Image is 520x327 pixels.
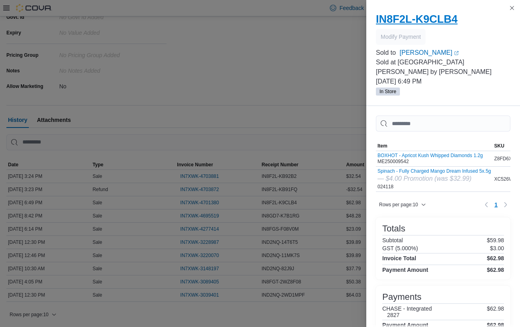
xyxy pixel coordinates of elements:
[377,174,491,183] div: — $4.00 Promotion (was $32.99)
[382,255,416,261] h4: Invoice Total
[507,3,517,13] button: Close this dialog
[377,168,491,190] div: 024118
[382,305,432,312] h6: CHASE - Integrated
[491,198,501,211] ul: Pagination for table: MemoryTable from EuiInMemoryTable
[382,237,403,243] h6: Subtotal
[376,13,510,26] h2: IN8F2L-K9CLB4
[490,245,504,251] p: $3.00
[494,201,498,209] span: 1
[487,267,504,273] h4: $62.98
[494,143,504,149] span: SKU
[377,153,483,165] div: ME250009542
[376,29,426,45] button: Modify Payment
[382,267,428,273] h4: Payment Amount
[387,312,432,318] h6: 2827
[454,51,459,56] svg: External link
[482,200,491,209] button: Previous page
[382,292,422,302] h3: Payments
[376,48,398,58] div: Sold to
[382,245,418,251] h6: GST (5.000%)
[377,143,387,149] span: Item
[487,305,504,318] p: $62.98
[377,168,491,174] button: Spinach - Fully Charged Mango Dream Infused 5x.5g
[382,224,405,233] h3: Totals
[491,198,501,211] button: Page 1 of 1
[376,88,400,96] span: In Store
[376,141,492,151] button: Item
[494,156,520,162] span: Z8FD6XBW
[376,200,429,209] button: Rows per page:10
[482,198,510,211] nav: Pagination for table: MemoryTable from EuiInMemoryTable
[487,237,504,243] p: $59.98
[381,33,421,41] span: Modify Payment
[376,77,510,86] p: [DATE] 6:49 PM
[377,153,483,158] button: BOXHOT - Apricot Kush Whipped Diamonds 1.2g
[376,116,510,132] input: This is a search bar. As you type, the results lower in the page will automatically filter.
[379,201,418,208] span: Rows per page : 10
[379,88,396,95] span: In Store
[501,200,510,209] button: Next page
[376,58,510,77] p: Sold at [GEOGRAPHIC_DATA][PERSON_NAME] by [PERSON_NAME]
[400,48,510,58] a: [PERSON_NAME]External link
[487,255,504,261] h4: $62.98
